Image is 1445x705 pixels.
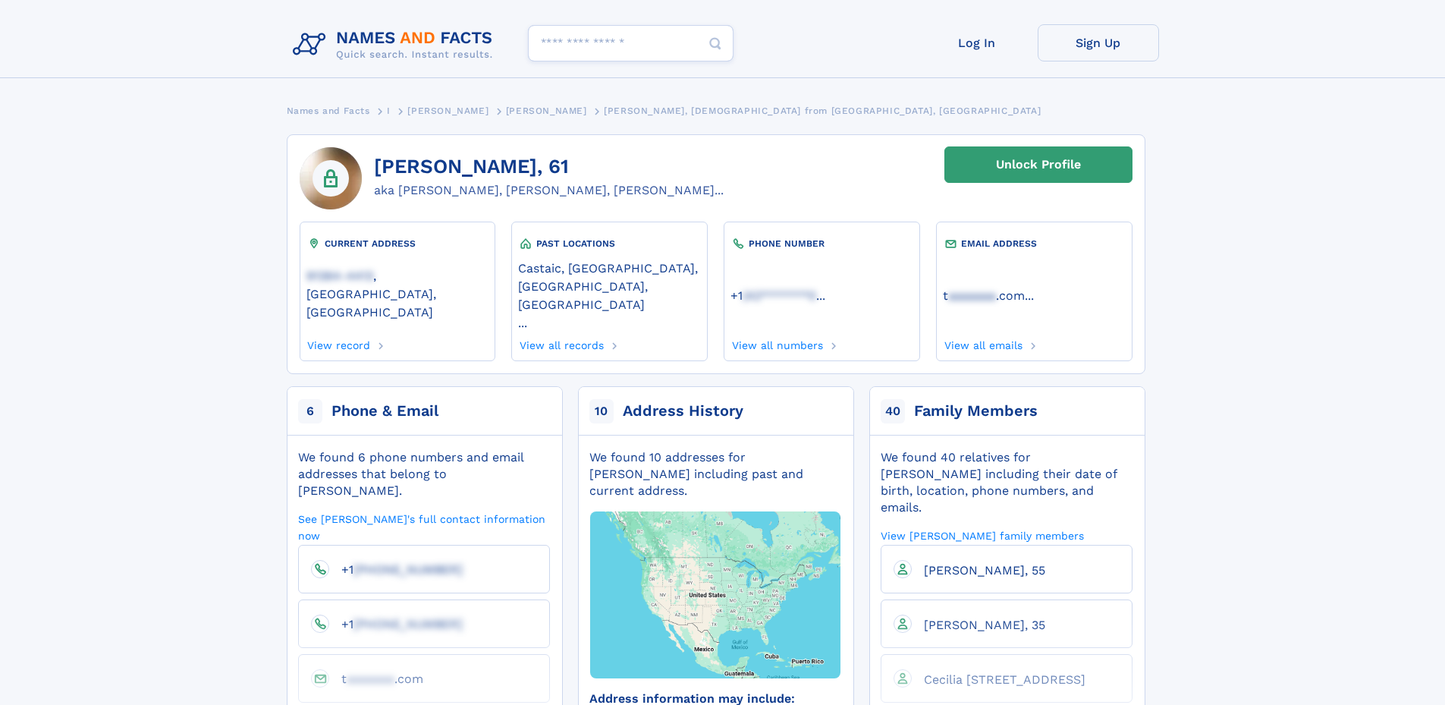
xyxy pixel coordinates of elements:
[387,101,391,120] a: I
[924,672,1085,687] span: Cecilia [STREET_ADDRESS]
[697,25,733,62] button: Search Button
[944,146,1132,183] a: Unlock Profile
[943,335,1022,351] a: View all emails
[329,671,423,685] a: taaaaaaa.com
[353,617,463,631] span: [PHONE_NUMBER]
[329,616,463,631] a: +1[PHONE_NUMBER]
[730,335,823,351] a: View all numbers
[924,563,1045,578] span: [PERSON_NAME], 55
[1038,24,1159,61] a: Sign Up
[943,287,1025,303] a: taaaaaaa.com
[506,105,587,116] span: [PERSON_NAME]
[407,101,488,120] a: [PERSON_NAME]
[996,147,1081,182] div: Unlock Profile
[943,236,1125,251] div: EMAIL ADDRESS
[518,251,700,335] div: ,
[881,528,1084,543] a: View [PERSON_NAME] family members
[374,181,724,200] div: aka [PERSON_NAME], [PERSON_NAME], [PERSON_NAME]...
[506,101,587,120] a: [PERSON_NAME]
[331,401,438,422] div: Phone & Email
[298,399,322,423] span: 6
[623,401,743,422] div: Address History
[881,449,1132,516] div: We found 40 relatives for [PERSON_NAME] including their date of birth, location, phone numbers, a...
[912,617,1045,631] a: [PERSON_NAME], 35
[881,399,905,423] span: 40
[912,672,1085,686] a: Cecilia [STREET_ADDRESS]
[387,105,391,116] span: I
[287,24,505,65] img: Logo Names and Facts
[329,562,463,576] a: +1[PHONE_NUMBER]
[287,101,370,120] a: Names and Facts
[604,105,1041,116] span: [PERSON_NAME], [DEMOGRAPHIC_DATA] from [GEOGRAPHIC_DATA], [GEOGRAPHIC_DATA]
[730,236,913,251] div: PHONE NUMBER
[518,335,604,351] a: View all records
[589,399,614,423] span: 10
[528,25,733,61] input: search input
[407,105,488,116] span: [PERSON_NAME]
[912,562,1045,577] a: [PERSON_NAME], 55
[347,672,394,686] span: aaaaaaa
[948,288,996,303] span: aaaaaaa
[353,562,463,577] span: [PHONE_NUMBER]
[924,618,1045,632] span: [PERSON_NAME], 35
[306,335,371,351] a: View record
[306,267,488,319] a: 91384-4413, [GEOGRAPHIC_DATA], [GEOGRAPHIC_DATA]
[730,288,913,303] a: ...
[914,401,1038,422] div: Family Members
[518,278,700,312] a: [GEOGRAPHIC_DATA], [GEOGRAPHIC_DATA]
[518,236,700,251] div: PAST LOCATIONS
[306,236,488,251] div: CURRENT ADDRESS
[916,24,1038,61] a: Log In
[589,449,841,499] div: We found 10 addresses for [PERSON_NAME] including past and current address.
[298,449,550,499] div: We found 6 phone numbers and email addresses that belong to [PERSON_NAME].
[374,156,724,178] h1: [PERSON_NAME], 61
[518,260,695,275] a: Castaic, [GEOGRAPHIC_DATA]
[306,269,373,283] span: 91384-4413
[518,316,700,330] a: ...
[298,511,550,543] a: See [PERSON_NAME]'s full contact information now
